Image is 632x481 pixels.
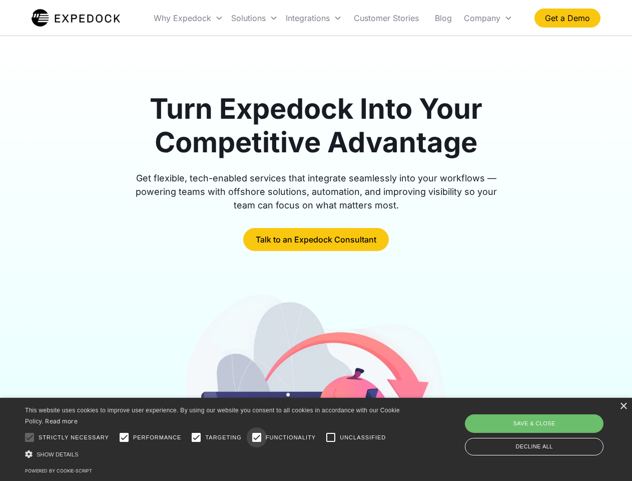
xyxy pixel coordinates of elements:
div: Why Expedock [150,1,227,35]
div: Company [464,13,500,23]
div: Show details [25,449,403,459]
span: Unclassified [340,433,386,442]
div: Get flexible, tech-enabled services that integrate seamlessly into your workflows — powering team... [124,171,508,212]
span: Show details [37,451,79,457]
a: Get a Demo [534,9,600,28]
a: Talk to an Expedock Consultant [243,228,389,251]
img: Expedock Logo [32,8,120,28]
a: Blog [427,1,460,35]
a: Powered by cookie-script [25,468,92,473]
div: Integrations [286,13,330,23]
a: Read more [45,417,78,425]
span: Strictly necessary [39,433,109,442]
span: Performance [133,433,182,442]
span: Functionality [266,433,316,442]
div: Solutions [227,1,282,35]
div: Company [460,1,516,35]
a: home [32,8,120,28]
div: Solutions [231,13,266,23]
span: Targeting [205,433,241,442]
div: Why Expedock [154,13,211,23]
span: This website uses cookies to improve user experience. By using our website you consent to all coo... [25,407,400,425]
div: Integrations [282,1,346,35]
iframe: Chat Widget [465,373,632,481]
a: Customer Stories [346,1,427,35]
h1: Turn Expedock Into Your Competitive Advantage [124,92,508,159]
